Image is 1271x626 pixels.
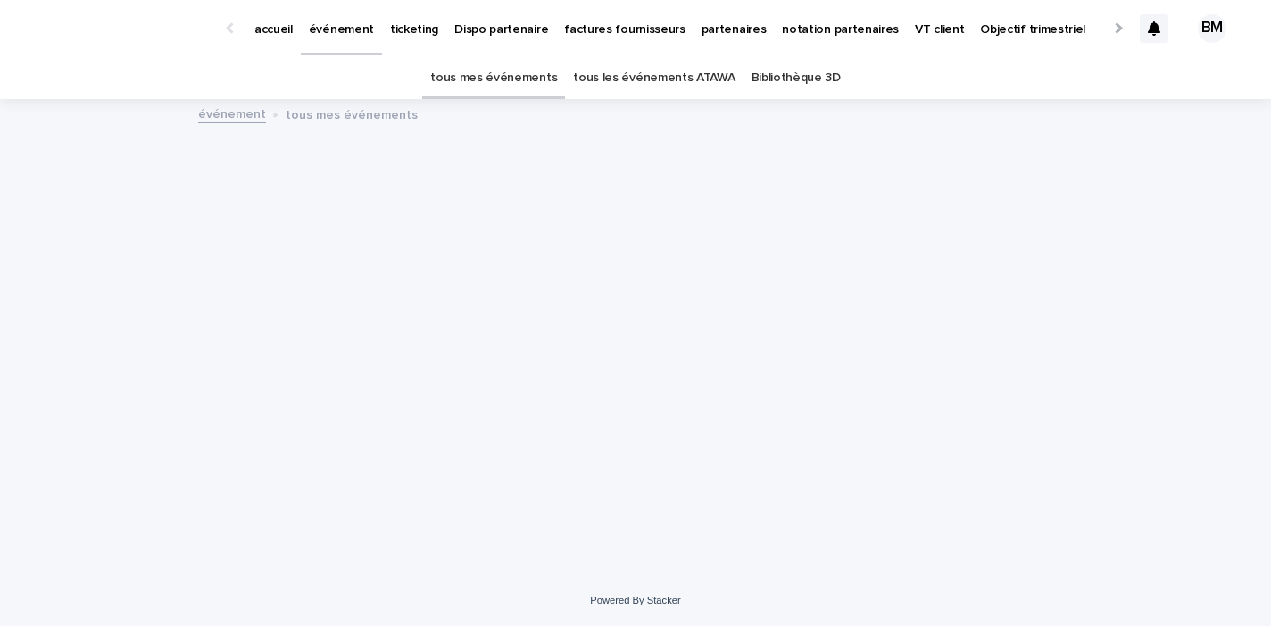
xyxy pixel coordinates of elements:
div: BM [1198,14,1226,43]
a: Bibliothèque 3D [752,57,841,99]
a: tous les événements ATAWA [573,57,735,99]
a: Powered By Stacker [590,595,680,605]
p: tous mes événements [286,104,418,123]
a: événement [198,103,266,123]
a: tous mes événements [430,57,557,99]
img: Ls34BcGeRexTGTNfXpUC [36,11,209,46]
